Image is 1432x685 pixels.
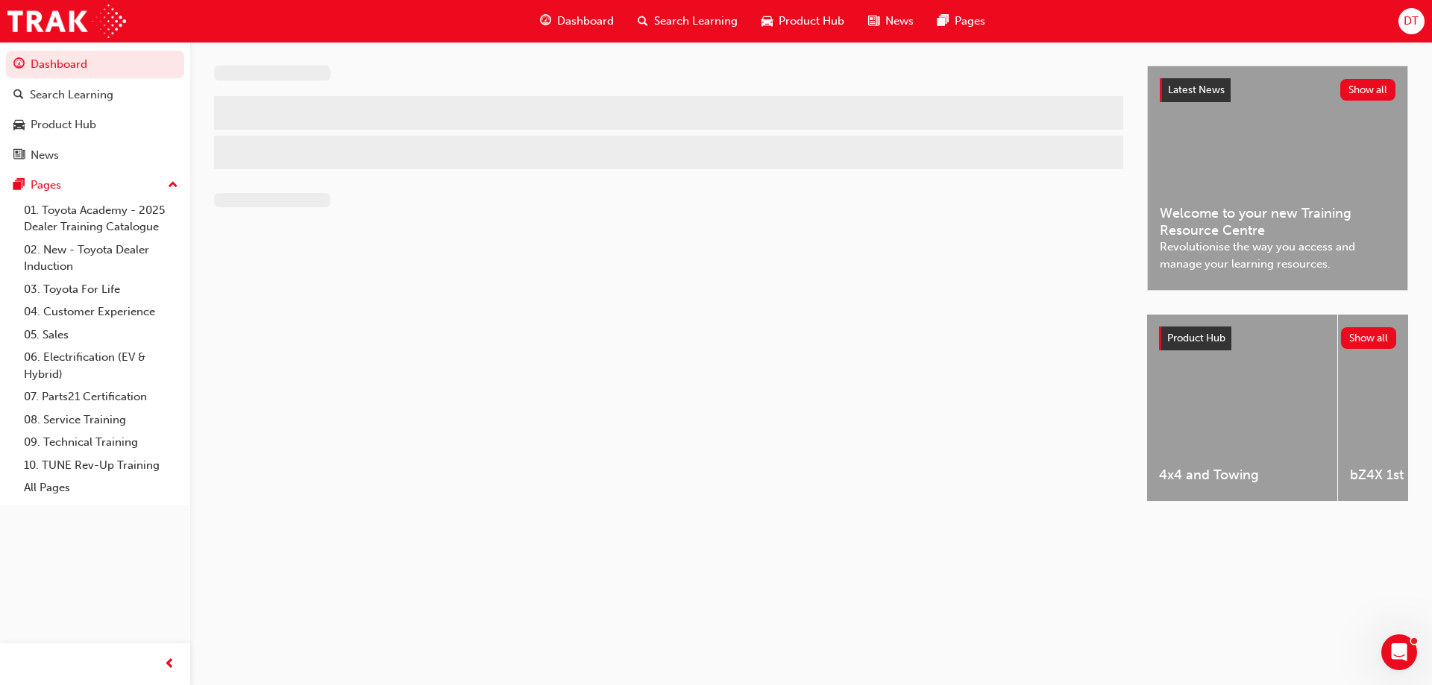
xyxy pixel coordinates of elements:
span: News [885,13,914,30]
iframe: Intercom live chat [1381,634,1417,670]
span: Product Hub [779,13,844,30]
button: Pages [6,171,184,199]
span: Welcome to your new Training Resource Centre [1160,205,1395,239]
div: Search Learning [30,86,113,104]
span: prev-icon [164,655,175,674]
span: guage-icon [540,12,551,31]
a: news-iconNews [856,6,926,37]
button: Show all [1340,79,1396,101]
a: Product Hub [6,111,184,139]
a: 02. New - Toyota Dealer Induction [18,239,184,278]
a: pages-iconPages [926,6,997,37]
a: 08. Service Training [18,408,184,432]
a: 09. Technical Training [18,431,184,454]
div: News [31,147,59,164]
div: Pages [31,177,61,194]
a: News [6,142,184,169]
span: Product Hub [1167,332,1225,344]
a: Latest NewsShow allWelcome to your new Training Resource CentreRevolutionise the way you access a... [1147,66,1408,291]
span: car-icon [13,119,25,132]
span: pages-icon [13,179,25,192]
a: 4x4 and Towing [1147,315,1337,501]
a: 04. Customer Experience [18,300,184,323]
a: Latest NewsShow all [1160,78,1395,102]
span: Search Learning [654,13,738,30]
span: Revolutionise the way you access and manage your learning resources. [1160,239,1395,272]
a: All Pages [18,476,184,499]
span: search-icon [13,89,24,102]
button: Show all [1341,327,1397,349]
a: 06. Electrification (EV & Hybrid) [18,346,184,385]
span: pages-icon [938,12,949,31]
a: 03. Toyota For Life [18,278,184,301]
button: DT [1398,8,1425,34]
a: guage-iconDashboard [528,6,626,37]
a: 05. Sales [18,323,184,347]
a: search-iconSearch Learning [626,6,750,37]
a: Product HubShow all [1159,326,1396,350]
span: Pages [955,13,985,30]
span: Latest News [1168,83,1225,96]
a: 10. TUNE Rev-Up Training [18,454,184,477]
span: Dashboard [557,13,614,30]
span: news-icon [13,149,25,162]
a: 07. Parts21 Certification [18,385,184,408]
span: 4x4 and Towing [1159,467,1325,484]
span: up-icon [168,176,178,195]
span: car-icon [761,12,773,31]
a: 01. Toyota Academy - 2025 Dealer Training Catalogue [18,199,184,239]
button: DashboardSearch LearningProduct HubNews [6,48,184,171]
a: Search Learning [6,81,184,109]
span: search-icon [638,12,648,31]
div: Product Hub [31,116,96,133]
a: car-iconProduct Hub [750,6,856,37]
a: Dashboard [6,51,184,78]
span: DT [1404,13,1419,30]
span: guage-icon [13,58,25,72]
img: Trak [7,4,126,38]
span: news-icon [868,12,879,31]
